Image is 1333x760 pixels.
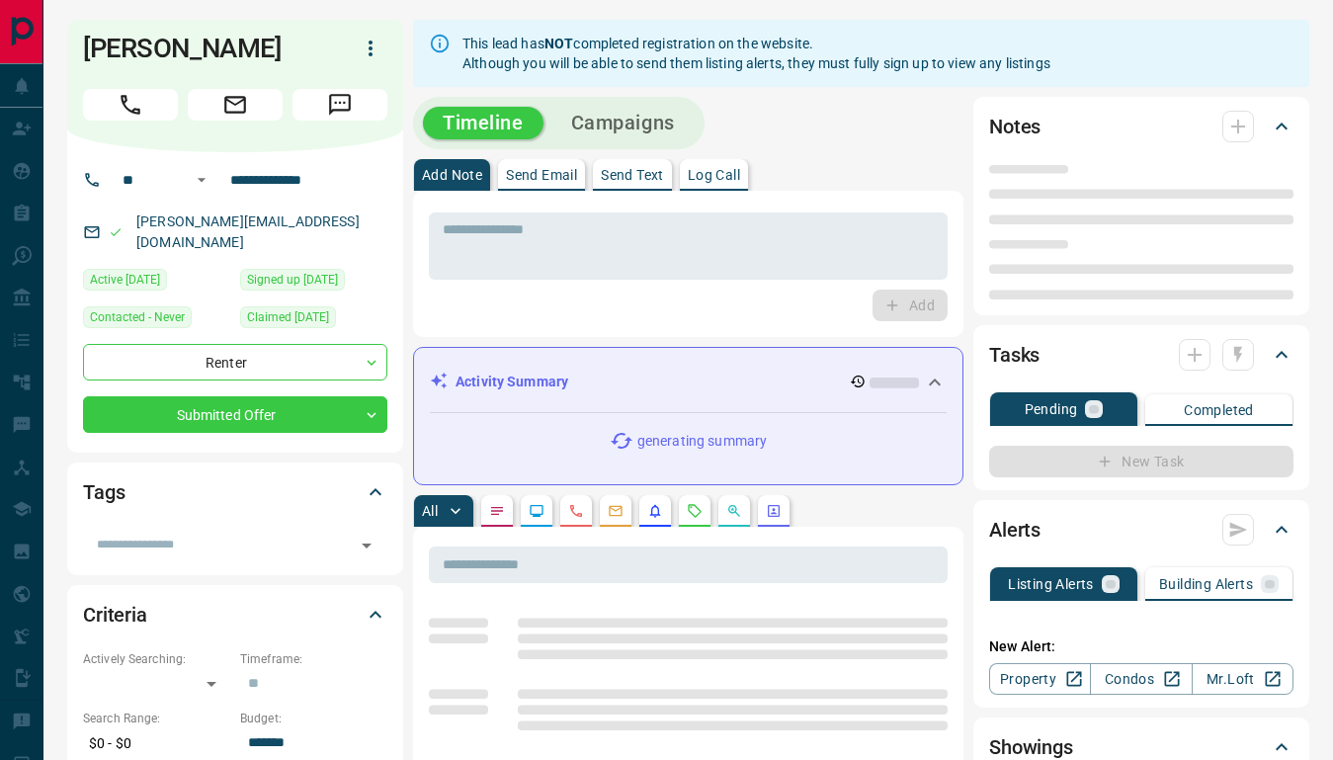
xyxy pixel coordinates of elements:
[90,270,160,290] span: Active [DATE]
[989,331,1293,379] div: Tasks
[240,650,387,668] p: Timeframe:
[989,339,1040,371] h2: Tasks
[247,307,329,327] span: Claimed [DATE]
[423,107,543,139] button: Timeline
[1184,403,1254,417] p: Completed
[726,503,742,519] svg: Opportunities
[989,103,1293,150] div: Notes
[608,503,624,519] svg: Emails
[766,503,782,519] svg: Agent Actions
[240,306,387,334] div: Fri Aug 22 2025
[422,168,482,182] p: Add Note
[136,213,360,250] a: [PERSON_NAME][EMAIL_ADDRESS][DOMAIN_NAME]
[240,269,387,296] div: Fri Aug 22 2025
[83,476,125,508] h2: Tags
[83,650,230,668] p: Actively Searching:
[551,107,695,139] button: Campaigns
[1090,663,1192,695] a: Condos
[83,33,324,64] h1: [PERSON_NAME]
[647,503,663,519] svg: Listing Alerts
[989,506,1293,553] div: Alerts
[188,89,283,121] span: Email
[462,26,1050,81] div: This lead has completed registration on the website. Although you will be able to send them listi...
[430,364,947,400] div: Activity Summary
[989,514,1041,546] h2: Alerts
[601,168,664,182] p: Send Text
[506,168,577,182] p: Send Email
[292,89,387,121] span: Message
[989,663,1091,695] a: Property
[544,36,573,51] strong: NOT
[90,307,185,327] span: Contacted - Never
[489,503,505,519] svg: Notes
[83,710,230,727] p: Search Range:
[83,599,147,631] h2: Criteria
[637,431,767,452] p: generating summary
[247,270,338,290] span: Signed up [DATE]
[83,269,230,296] div: Fri Aug 22 2025
[83,396,387,433] div: Submitted Offer
[456,372,568,392] p: Activity Summary
[83,89,178,121] span: Call
[422,504,438,518] p: All
[1008,577,1094,591] p: Listing Alerts
[529,503,544,519] svg: Lead Browsing Activity
[353,532,380,559] button: Open
[83,727,230,760] p: $0 - $0
[568,503,584,519] svg: Calls
[989,111,1041,142] h2: Notes
[83,591,387,638] div: Criteria
[190,168,213,192] button: Open
[688,168,740,182] p: Log Call
[83,344,387,380] div: Renter
[240,710,387,727] p: Budget:
[83,468,387,516] div: Tags
[1159,577,1253,591] p: Building Alerts
[989,636,1293,657] p: New Alert:
[1192,663,1293,695] a: Mr.Loft
[1025,402,1078,416] p: Pending
[109,225,123,239] svg: Email Valid
[687,503,703,519] svg: Requests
